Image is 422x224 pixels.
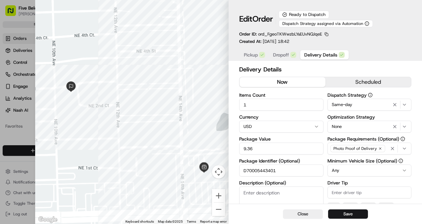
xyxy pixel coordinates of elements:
span: Delivery Details [304,52,337,58]
button: Package Requirements (Optional) [400,137,405,141]
button: Dispatch Strategy assigned via Automation [279,20,373,27]
button: Save [328,209,368,219]
a: Terms (opens in new tab) [187,220,196,223]
label: Optimization Strategy [327,115,412,119]
button: Minimum Vehicle Size (Optional) [398,159,403,163]
button: $15 [361,202,376,210]
label: Description (Optional) [239,180,323,185]
button: now [240,77,325,87]
label: Currency [239,115,323,119]
span: None [332,124,342,130]
span: Dropoff [273,52,289,58]
label: Package Value [239,137,323,141]
button: Same-day [327,99,412,111]
button: None [327,121,412,133]
button: $10 [343,202,358,210]
button: Close [283,209,323,219]
label: Package Identifier (Optional) [239,159,323,163]
button: Keyboard shortcuts [125,219,154,224]
input: Enter package identifier [239,165,323,176]
button: Dispatch Strategy [368,93,373,97]
h2: Delivery Details [239,65,411,74]
input: Enter items count [239,99,323,111]
span: Dispatch Strategy assigned via Automation [282,21,363,26]
img: Google [37,215,59,224]
span: ord_FgeoTKWwzbLYsEUvNQJqeE [258,31,322,37]
button: Photo Proof of Delivery [327,143,412,155]
button: $30 [379,202,394,210]
p: Created At: [239,39,289,45]
span: Pickup [244,52,258,58]
a: Open this area in Google Maps (opens a new window) [37,215,59,224]
label: Dispatch Strategy [327,93,412,97]
span: Same-day [332,102,352,108]
button: Zoom out [212,203,225,216]
span: [DATE] 18:42 [263,39,289,44]
button: $5 [327,202,340,210]
label: Package Requirements (Optional) [327,137,412,141]
button: Map camera controls [212,165,225,178]
label: Driver Tip [327,180,412,185]
button: scheduled [325,77,411,87]
span: Order [252,14,273,24]
label: Minimum Vehicle Size (Optional) [327,159,412,163]
span: Map data ©2025 [158,220,183,223]
div: Ready to Dispatch [279,11,329,19]
button: Zoom in [212,189,225,202]
input: Enter package value [239,143,323,155]
input: Enter driver tip [327,186,412,198]
label: Items Count [239,93,323,97]
span: Photo Proof of Delivery [333,146,377,151]
a: Report a map error [200,220,227,223]
h1: Edit [239,14,273,24]
p: Order ID: [239,31,322,37]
